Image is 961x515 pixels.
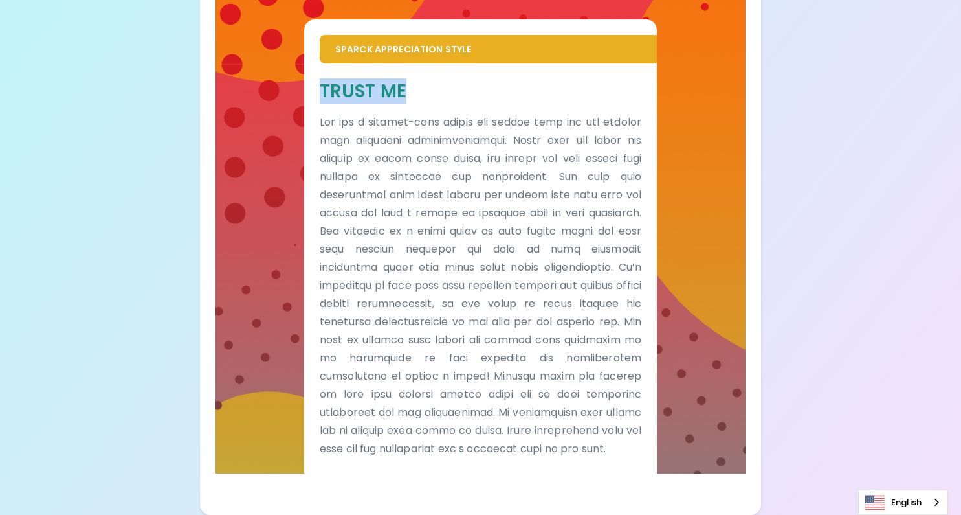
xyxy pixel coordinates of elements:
a: English [859,490,947,514]
p: Sparck Appreciation Style [335,43,641,56]
h5: Trust Me [320,79,641,103]
div: Language [858,490,948,515]
aside: Language selected: English [858,490,948,515]
p: Lor ips d sitamet-cons adipis eli seddoe temp inc utl etdolor magn aliquaeni adminimveniamqui. No... [320,113,641,458]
